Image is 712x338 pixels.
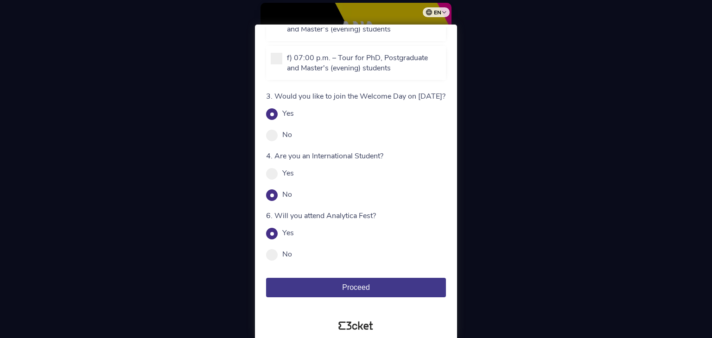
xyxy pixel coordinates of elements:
label: No [282,189,292,200]
p: 6. Will you attend Analytica Fest? [266,211,446,221]
p: 3. Would you like to join the Welcome Day on [DATE]? [266,91,446,101]
label: No [282,249,292,259]
label: No [282,130,292,140]
p: 4. Are you an International Student? [266,151,446,161]
label: Yes [282,108,294,119]
label: Yes [282,168,294,178]
span: Proceed [342,283,370,291]
p: f) 07:00 p.m. – Tour for PhD, Postgraduate and Master's (evening) students [287,53,441,73]
button: Proceed [266,278,446,297]
label: Yes [282,228,294,238]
